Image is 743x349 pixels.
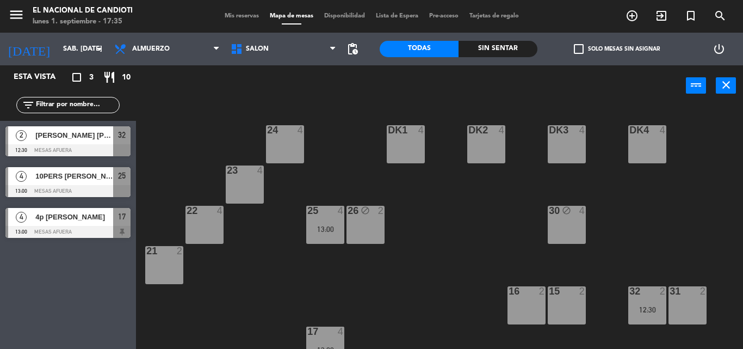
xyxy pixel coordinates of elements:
button: power_input [686,77,706,94]
span: [PERSON_NAME] [PERSON_NAME] [35,130,113,141]
div: El Nacional de Candioti [33,5,133,16]
div: 15 [549,286,549,296]
i: add_circle_outline [626,9,639,22]
span: SALON [246,45,269,53]
div: 4 [338,206,344,216]
span: Almuerzo [132,45,170,53]
i: restaurant [103,71,116,84]
i: arrow_drop_down [93,42,106,56]
span: 10 [122,71,131,84]
div: 24 [267,125,268,135]
div: 2 [177,246,183,256]
i: block [361,206,370,215]
span: Mapa de mesas [264,13,319,19]
div: 4 [257,166,264,175]
input: Filtrar por nombre... [35,99,119,111]
div: 25 [307,206,308,216]
div: 4 [660,125,666,135]
span: check_box_outline_blank [574,44,584,54]
div: Todas [380,41,459,57]
span: 4p [PERSON_NAME] [35,211,113,223]
i: block [562,206,571,215]
i: crop_square [70,71,83,84]
div: 4 [338,327,344,336]
span: 32 [118,128,126,142]
span: 25 [118,169,126,182]
div: lunes 1. septiembre - 17:35 [33,16,133,27]
div: 4 [579,125,586,135]
div: DK3 [549,125,549,135]
div: 12:30 [628,306,666,314]
button: close [716,77,736,94]
div: 4 [298,125,304,135]
label: Solo mesas sin asignar [574,44,660,54]
span: Pre-acceso [424,13,464,19]
span: Lista de Espera [370,13,424,19]
span: 2 [16,130,27,141]
div: 4 [217,206,224,216]
span: Disponibilidad [319,13,370,19]
i: filter_list [22,99,35,112]
div: 2 [378,206,385,216]
i: menu [8,7,24,23]
span: pending_actions [346,42,359,56]
span: 17 [118,210,126,223]
div: DK2 [468,125,469,135]
i: close [720,78,733,91]
div: Sin sentar [459,41,537,57]
div: 17 [307,327,308,336]
div: Esta vista [5,71,78,84]
span: 4 [16,212,27,223]
div: 2 [579,286,586,296]
div: 30 [549,206,549,216]
div: 2 [700,286,707,296]
i: power_input [690,78,703,91]
i: search [714,9,727,22]
span: Tarjetas de regalo [464,13,524,19]
div: 2 [660,286,666,296]
span: Mis reservas [219,13,264,19]
i: turned_in_not [684,9,697,22]
div: 4 [499,125,505,135]
span: 10PERS [PERSON_NAME] [35,170,113,182]
div: 2 [539,286,546,296]
div: 13:00 [306,225,344,233]
span: 3 [89,71,94,84]
div: 21 [146,246,147,256]
button: menu [8,7,24,27]
div: 4 [579,206,586,216]
i: power_settings_new [713,42,726,56]
span: 4 [16,171,27,182]
i: exit_to_app [655,9,668,22]
div: 4 [418,125,425,135]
